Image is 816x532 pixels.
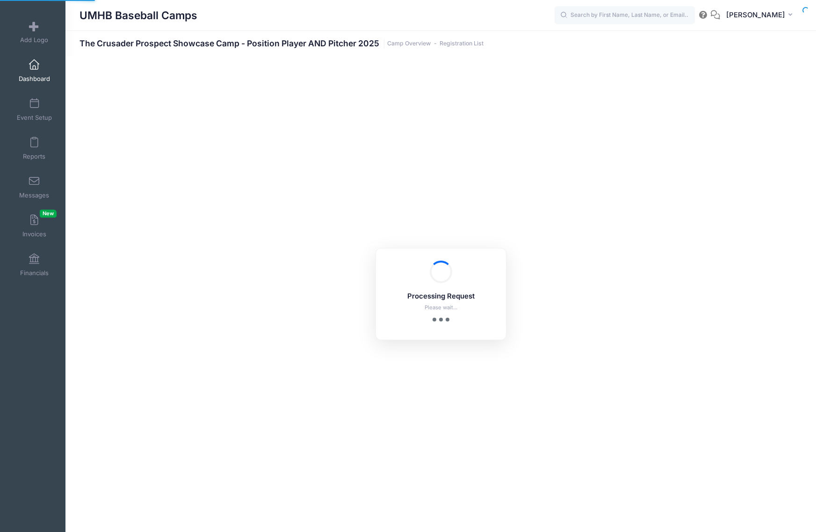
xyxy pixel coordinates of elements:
a: Registration List [440,40,484,47]
span: [PERSON_NAME] [726,10,785,20]
h1: UMHB Baseball Camps [79,5,197,26]
h1: The Crusader Prospect Showcase Camp - Position Player AND Pitcher 2025 [79,38,484,48]
a: Add Logo [12,15,57,48]
input: Search by First Name, Last Name, or Email... [555,6,695,25]
a: Camp Overview [387,40,431,47]
span: Invoices [22,230,46,238]
span: Event Setup [17,114,52,122]
p: Please wait... [388,304,494,312]
button: [PERSON_NAME] [720,5,802,26]
span: Add Logo [20,36,48,44]
a: Financials [12,248,57,281]
span: New [40,210,57,218]
a: Dashboard [12,54,57,87]
span: Dashboard [19,75,50,83]
span: Messages [19,191,49,199]
a: Reports [12,132,57,165]
span: Financials [20,269,49,277]
a: Event Setup [12,93,57,126]
h5: Processing Request [388,292,494,301]
a: InvoicesNew [12,210,57,242]
span: Reports [23,153,45,160]
a: Messages [12,171,57,204]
